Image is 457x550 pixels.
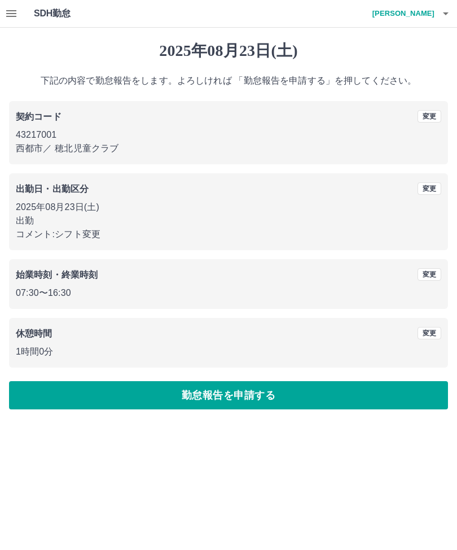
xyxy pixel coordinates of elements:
[16,228,441,241] p: コメント: シフト変更
[418,110,441,123] button: 変更
[418,327,441,339] button: 変更
[16,329,52,338] b: 休憩時間
[16,200,441,214] p: 2025年08月23日(土)
[418,182,441,195] button: 変更
[16,142,441,155] p: 西都市 ／ 穂北児童クラブ
[16,286,441,300] p: 07:30 〜 16:30
[9,41,448,60] h1: 2025年08月23日(土)
[16,345,441,359] p: 1時間0分
[9,74,448,88] p: 下記の内容で勤怠報告をします。よろしければ 「勤怠報告を申請する」を押してください。
[16,214,441,228] p: 出勤
[16,270,98,280] b: 始業時刻・終業時刻
[9,381,448,409] button: 勤怠報告を申請する
[418,268,441,281] button: 変更
[16,112,61,121] b: 契約コード
[16,128,441,142] p: 43217001
[16,184,89,194] b: 出勤日・出勤区分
